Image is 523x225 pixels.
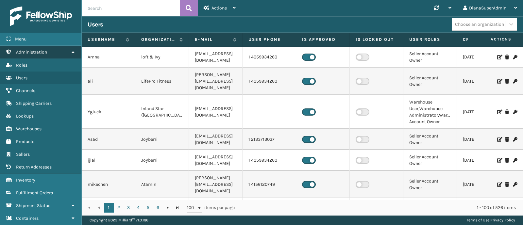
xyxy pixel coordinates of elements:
[189,150,243,171] td: [EMAIL_ADDRESS][DOMAIN_NAME]
[189,171,243,198] td: [PERSON_NAME][EMAIL_ADDRESS][DOMAIN_NAME]
[16,113,34,119] span: Lookups
[243,171,296,198] td: 1 4156120749
[248,37,290,42] label: User phone
[513,182,517,187] i: Change Password
[455,21,504,28] div: Choose an organization
[497,55,501,59] i: Edit
[463,37,498,42] label: Created
[409,37,451,42] label: User Roles
[497,158,501,163] i: Edit
[244,204,516,211] div: 1 - 100 of 526 items
[243,68,296,95] td: 1 4059934260
[88,37,123,42] label: Username
[82,47,135,68] td: Amna
[16,152,30,157] span: Sellers
[403,171,457,198] td: Seller Account Owner
[211,5,227,11] span: Actions
[82,129,135,150] td: Asad
[165,205,170,210] span: Go to the next page
[187,204,197,211] span: 100
[457,68,511,95] td: [DATE] 02:13:33 pm
[505,55,509,59] i: Delete
[135,47,189,68] td: loft & Ivy
[505,79,509,84] i: Delete
[302,37,344,42] label: Is Approved
[15,36,26,42] span: Menu
[135,171,189,198] td: Atamin
[513,110,517,114] i: Change Password
[403,129,457,150] td: Seller Account Owner
[497,182,501,187] i: Edit
[135,68,189,95] td: LifePro Fitness
[505,182,509,187] i: Delete
[195,37,230,42] label: E-mail
[513,158,517,163] i: Change Password
[513,137,517,142] i: Change Password
[243,150,296,171] td: 1 4059934260
[356,37,397,42] label: Is Locked Out
[88,21,103,28] h3: Users
[16,126,42,132] span: Warehouses
[16,62,27,68] span: Roles
[457,150,511,171] td: [DATE] 12:26:28 pm
[403,47,457,68] td: Seller Account Owner
[467,218,489,222] a: Terms of Use
[513,79,517,84] i: Change Password
[457,129,511,150] td: [DATE] 10:14:05 am
[16,203,50,208] span: Shipment Status
[187,203,235,213] span: items per page
[135,129,189,150] td: Joyberri
[497,79,501,84] i: Edit
[513,55,517,59] i: Change Password
[16,190,53,196] span: Fulfillment Orders
[133,203,143,213] a: 4
[470,34,515,45] span: Actions
[163,203,173,213] a: Go to the next page
[403,95,457,129] td: Warehouse User,Warehouse Administrator,Warehouse Account Owner
[90,215,148,225] p: Copyright 2023 Milliard™ v 1.0.186
[143,203,153,213] a: 5
[16,164,52,170] span: Return Addresses
[403,150,457,171] td: Seller Account Owner
[16,177,35,183] span: Inventory
[16,88,35,93] span: Channels
[16,216,39,221] span: Containers
[104,203,114,213] a: 1
[10,7,72,26] img: logo
[141,37,176,42] label: Organization
[189,68,243,95] td: [PERSON_NAME][EMAIL_ADDRESS][DOMAIN_NAME]
[243,47,296,68] td: 1 4059934260
[16,75,27,81] span: Users
[82,171,135,198] td: mikechen
[175,205,180,210] span: Go to the last page
[467,215,515,225] div: |
[243,129,296,150] td: 1 2133713037
[16,49,47,55] span: Administration
[135,95,189,129] td: Inland Star ([GEOGRAPHIC_DATA])
[403,68,457,95] td: Seller Account Owner
[497,137,501,142] i: Edit
[16,101,52,106] span: Shipping Carriers
[189,129,243,150] td: [EMAIL_ADDRESS][DOMAIN_NAME]
[505,110,509,114] i: Delete
[189,95,243,129] td: [EMAIL_ADDRESS][DOMAIN_NAME]
[135,150,189,171] td: Joyberri
[124,203,133,213] a: 3
[490,218,515,222] a: Privacy Policy
[16,139,34,144] span: Products
[497,110,501,114] i: Edit
[457,171,511,198] td: [DATE] 08:22:59 am
[189,47,243,68] td: [EMAIL_ADDRESS][DOMAIN_NAME]
[505,158,509,163] i: Delete
[505,137,509,142] i: Delete
[173,203,182,213] a: Go to the last page
[457,47,511,68] td: [DATE] 04:32:59 pm
[114,203,124,213] a: 2
[153,203,163,213] a: 6
[82,95,135,129] td: Ygluck
[82,150,135,171] td: ijlal
[457,95,511,129] td: [DATE] 12:13:24 pm
[82,68,135,95] td: ali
